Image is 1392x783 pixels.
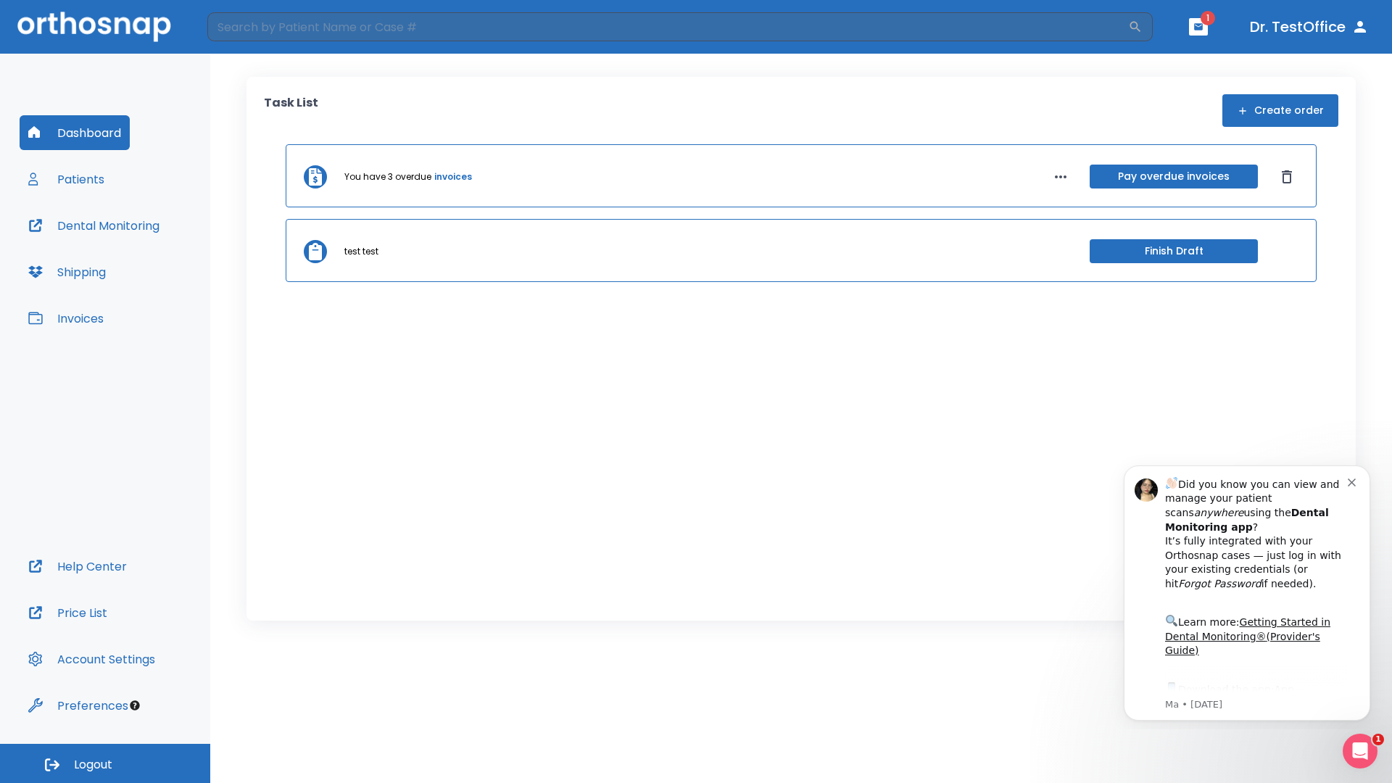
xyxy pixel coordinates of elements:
[1372,734,1384,745] span: 1
[20,208,168,243] button: Dental Monitoring
[20,162,113,196] button: Patients
[1102,452,1392,729] iframe: Intercom notifications message
[128,699,141,712] div: Tooltip anchor
[20,595,116,630] button: Price List
[264,94,318,127] p: Task List
[1343,734,1377,768] iframe: Intercom live chat
[207,12,1128,41] input: Search by Patient Name or Case #
[246,22,257,34] button: Dismiss notification
[20,688,137,723] button: Preferences
[344,245,378,258] p: test test
[20,642,164,676] button: Account Settings
[20,549,136,584] button: Help Center
[1244,14,1375,40] button: Dr. TestOffice
[434,170,472,183] a: invoices
[63,231,192,257] a: App Store
[20,115,130,150] button: Dashboard
[1222,94,1338,127] button: Create order
[1201,11,1215,25] span: 1
[344,170,431,183] p: You have 3 overdue
[1090,239,1258,263] button: Finish Draft
[63,246,246,259] p: Message from Ma, sent 5w ago
[20,301,112,336] button: Invoices
[17,12,171,41] img: Orthosnap
[1275,165,1298,188] button: Dismiss
[63,228,246,302] div: Download the app: | ​ Let us know if you need help getting started!
[20,254,115,289] button: Shipping
[1090,165,1258,188] button: Pay overdue invoices
[74,757,112,773] span: Logout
